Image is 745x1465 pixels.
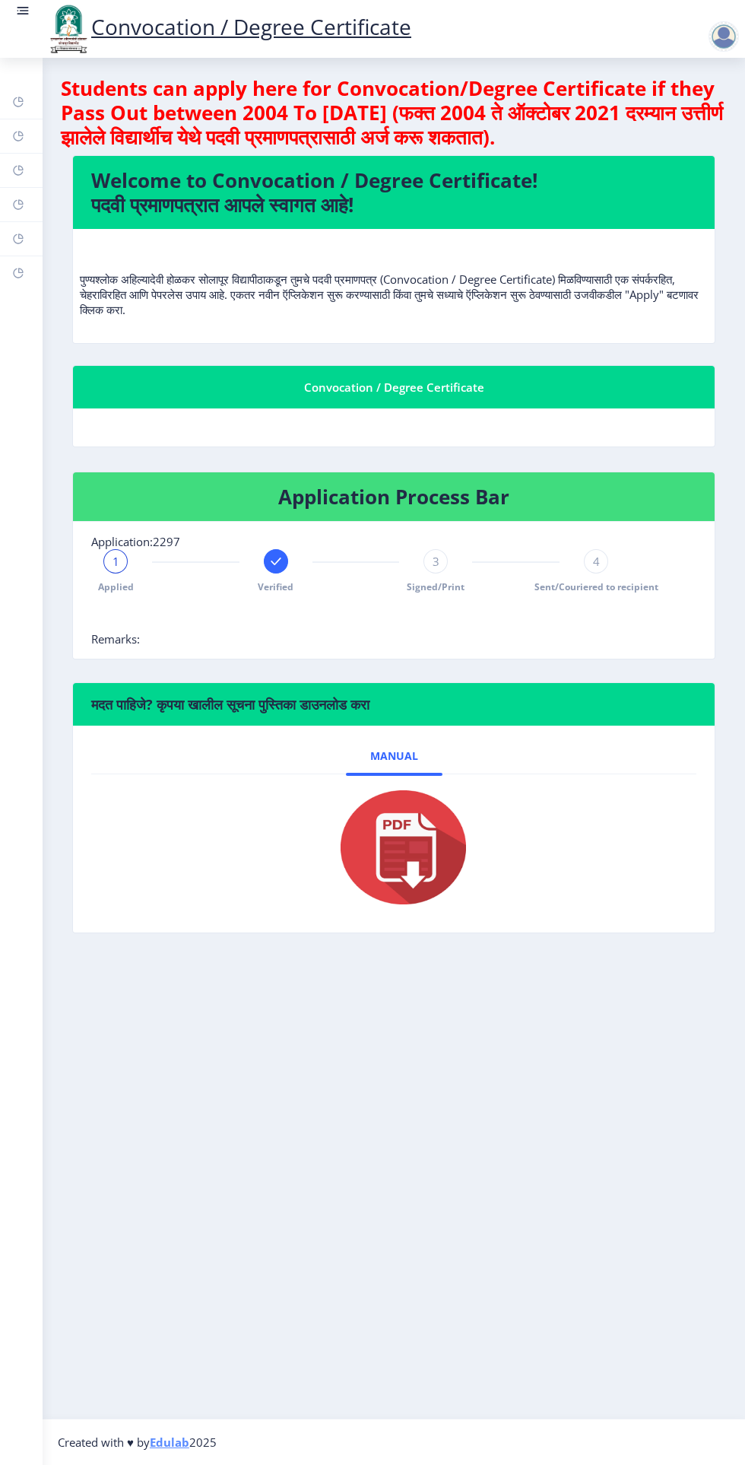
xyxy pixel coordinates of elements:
h4: Application Process Bar [91,485,696,509]
span: Remarks: [91,631,140,647]
a: Manual [346,738,442,774]
span: 4 [593,554,600,569]
h6: मदत पाहिजे? कृपया खालील सूचना पुस्तिका डाउनलोड करा [91,695,696,713]
span: Signed/Print [407,580,464,593]
p: पुण्यश्लोक अहिल्यादेवी होळकर सोलापूर विद्यापीठाकडून तुमचे पदवी प्रमाणपत्र (Convocation / Degree C... [80,241,708,317]
h4: Welcome to Convocation / Degree Certificate! पदवी प्रमाणपत्रात आपले स्वागत आहे! [91,168,696,217]
span: Sent/Couriered to recipient [534,580,658,593]
span: Applied [98,580,134,593]
h4: Students can apply here for Convocation/Degree Certificate if they Pass Out between 2004 To [DATE... [61,76,727,149]
a: Convocation / Degree Certificate [46,12,411,41]
img: logo [46,3,91,55]
img: pdf.png [318,787,470,908]
span: Verified [258,580,293,593]
span: Manual [370,750,418,762]
span: 1 [113,554,119,569]
span: Created with ♥ by 2025 [58,1435,217,1450]
span: Application:2297 [91,534,180,549]
a: Edulab [150,1435,189,1450]
span: 3 [433,554,439,569]
div: Convocation / Degree Certificate [91,378,696,396]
